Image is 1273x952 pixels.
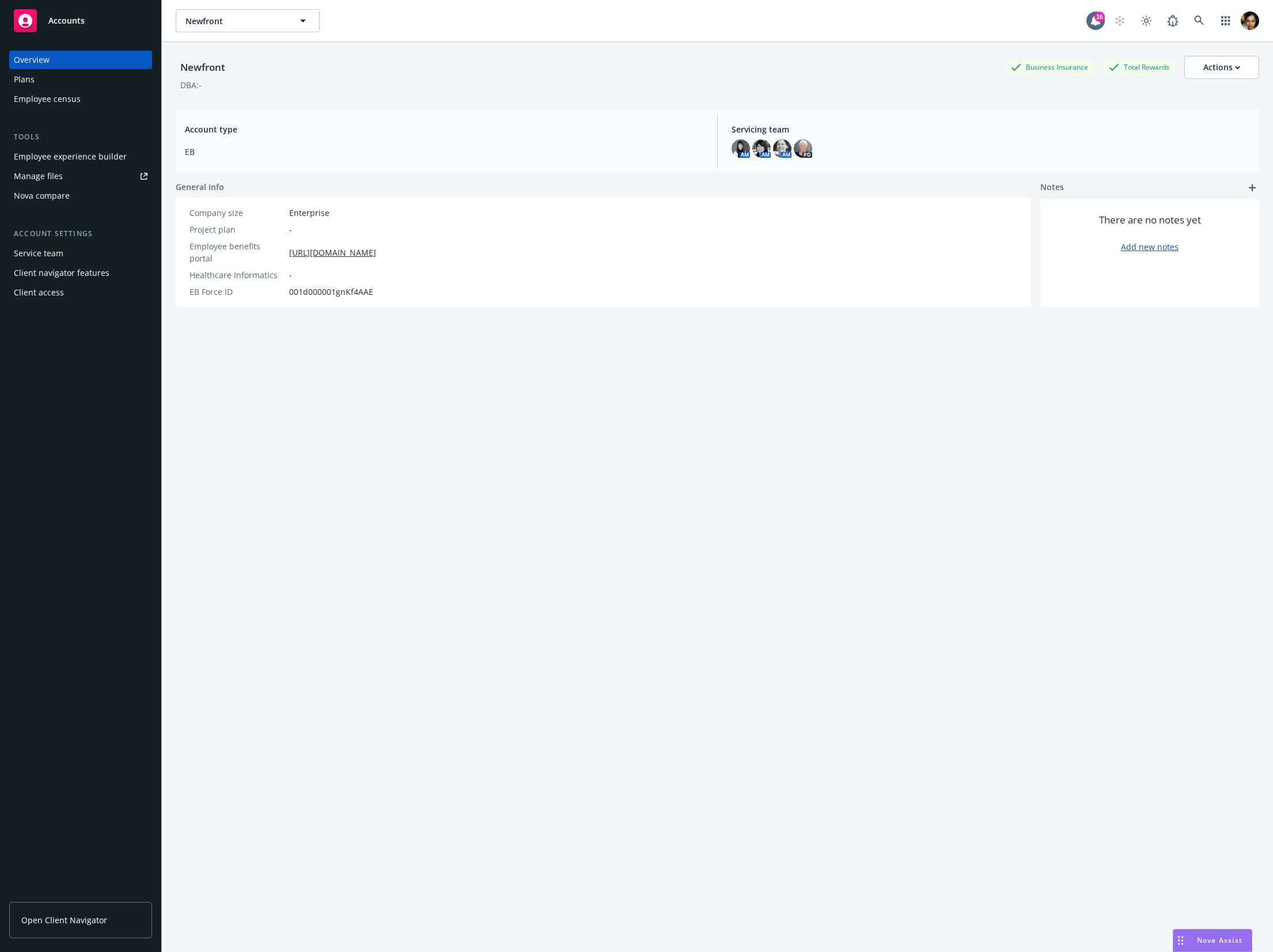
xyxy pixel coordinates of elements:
a: Accounts [9,5,152,37]
div: EB Force ID [190,286,285,298]
div: Client access [14,283,64,302]
span: - [289,269,292,281]
div: Tools [9,131,152,143]
div: Nova compare [14,187,70,205]
a: Switch app [1214,9,1237,32]
div: Drag to move [1173,930,1188,951]
div: Account settings [9,228,152,240]
div: Employee experience builder [14,147,127,166]
a: Nova compare [9,187,152,205]
a: add [1245,181,1259,195]
a: Client navigator features [9,264,152,282]
span: Nova Assist [1197,935,1242,945]
div: Manage files [14,167,63,185]
div: Actions [1203,56,1240,78]
a: Start snowing [1108,9,1131,32]
div: Company size [190,207,285,219]
a: Toggle theme [1135,9,1158,32]
img: photo [794,139,812,158]
img: photo [773,139,791,158]
div: Employee census [14,90,81,108]
button: Actions [1184,56,1259,79]
a: Employee census [9,90,152,108]
button: Newfront [176,9,320,32]
div: Overview [14,51,50,69]
span: Notes [1040,181,1064,195]
a: [URL][DOMAIN_NAME] [289,246,376,259]
div: Healthcare Informatics [190,269,285,281]
img: photo [752,139,771,158]
a: Service team [9,244,152,263]
div: Business Insurance [1005,60,1094,74]
span: Account type [185,123,703,135]
button: Nova Assist [1173,929,1252,952]
span: 001d000001gnKf4AAE [289,286,373,298]
span: EB [185,146,703,158]
a: Plans [9,70,152,89]
span: General info [176,181,224,193]
span: There are no notes yet [1099,213,1201,227]
div: Project plan [190,223,285,236]
img: photo [1241,12,1259,30]
span: Enterprise [289,207,329,219]
a: Employee experience builder [9,147,152,166]
div: Service team [14,244,63,263]
img: photo [732,139,750,158]
div: Newfront [176,60,230,75]
div: Employee benefits portal [190,240,285,264]
div: DBA: - [180,79,202,91]
a: Report a Bug [1161,9,1184,32]
a: Add new notes [1121,241,1179,253]
div: Total Rewards [1103,60,1175,74]
span: Newfront [185,15,285,27]
a: Overview [9,51,152,69]
div: Client navigator features [14,264,109,282]
div: Plans [14,70,35,89]
span: Open Client Navigator [21,914,107,926]
a: Manage files [9,167,152,185]
span: Accounts [48,16,85,25]
a: Client access [9,283,152,302]
span: Servicing team [732,123,1250,135]
a: Search [1188,9,1211,32]
span: - [289,223,292,236]
div: 16 [1094,12,1105,22]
